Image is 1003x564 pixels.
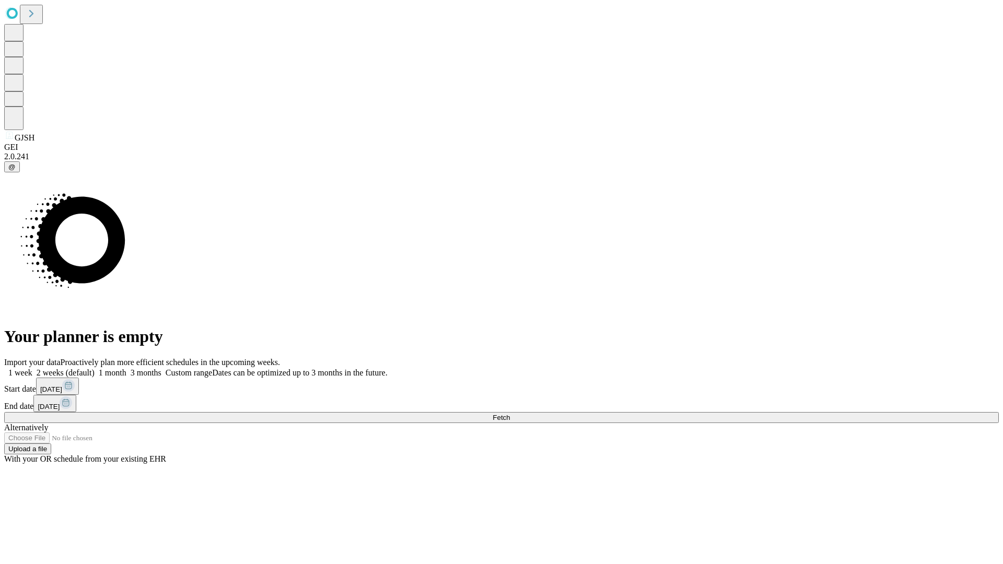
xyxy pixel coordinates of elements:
span: Alternatively [4,423,48,432]
span: GJSH [15,133,34,142]
span: 1 month [99,368,126,377]
button: [DATE] [36,378,79,395]
span: 1 week [8,368,32,377]
button: @ [4,161,20,172]
span: [DATE] [38,403,60,410]
div: GEI [4,143,999,152]
button: [DATE] [33,395,76,412]
span: 2 weeks (default) [37,368,95,377]
span: Fetch [493,414,510,421]
div: Start date [4,378,999,395]
div: End date [4,395,999,412]
span: With your OR schedule from your existing EHR [4,454,166,463]
span: Dates can be optimized up to 3 months in the future. [212,368,387,377]
button: Fetch [4,412,999,423]
span: @ [8,163,16,171]
button: Upload a file [4,443,51,454]
span: Proactively plan more efficient schedules in the upcoming weeks. [61,358,280,367]
span: 3 months [131,368,161,377]
h1: Your planner is empty [4,327,999,346]
div: 2.0.241 [4,152,999,161]
span: Import your data [4,358,61,367]
span: [DATE] [40,385,62,393]
span: Custom range [166,368,212,377]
